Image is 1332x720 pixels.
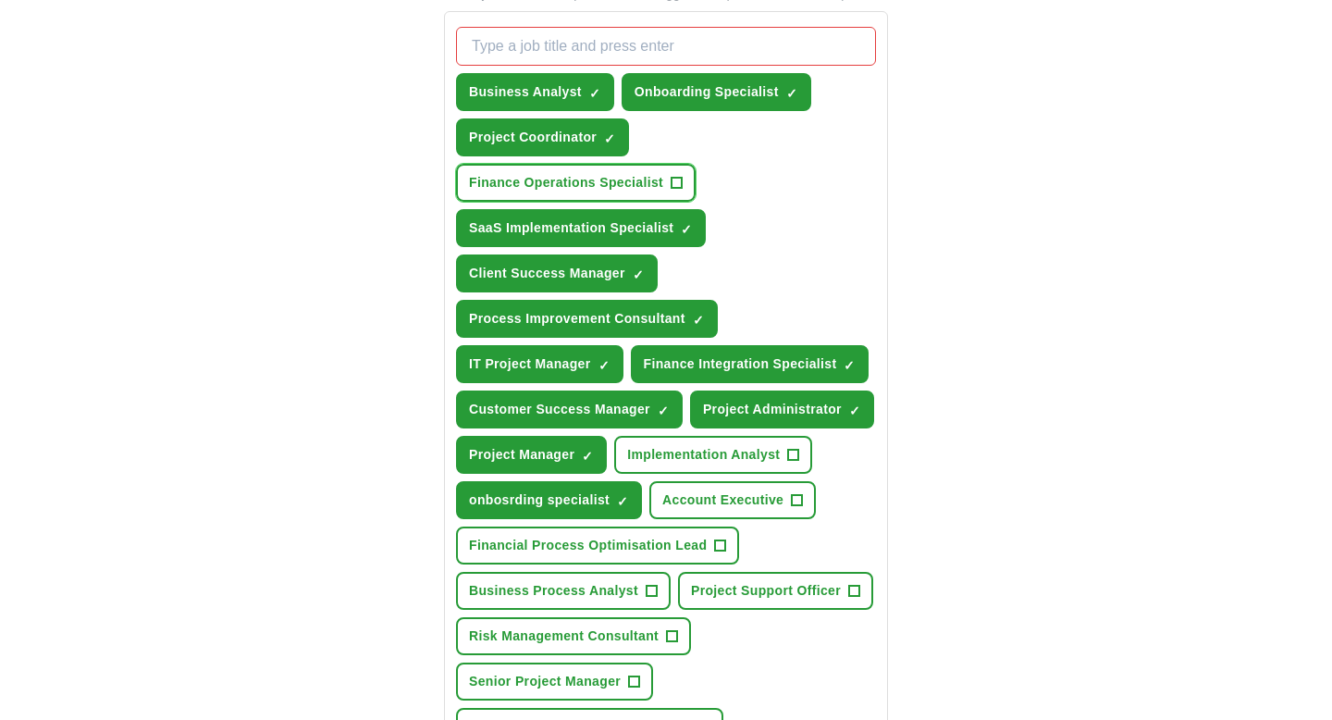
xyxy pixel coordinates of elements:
span: Finance Operations Specialist [469,173,663,192]
span: Onboarding Specialist [635,82,779,102]
button: Project Coordinator✓ [456,118,629,156]
button: Risk Management Consultant [456,617,691,655]
span: Project Support Officer [691,581,841,601]
button: Client Success Manager✓ [456,254,658,292]
button: Business Analyst✓ [456,73,614,111]
button: Project Administrator✓ [690,391,874,428]
button: onbosrding specialist✓ [456,481,642,519]
button: Project Support Officer [678,572,873,610]
span: Account Executive [662,490,783,510]
span: Project Administrator [703,400,842,419]
button: IT Project Manager✓ [456,345,623,383]
button: Account Executive [649,481,816,519]
span: Business Process Analyst [469,581,638,601]
span: ✓ [589,86,600,101]
span: Implementation Analyst [627,445,780,465]
span: SaaS Implementation Specialist [469,218,673,238]
span: ✓ [693,313,704,328]
span: onbosrding specialist [469,490,610,510]
span: Finance Integration Specialist [644,354,837,374]
span: ✓ [604,131,615,146]
span: ✓ [598,358,610,373]
span: Client Success Manager [469,264,625,283]
span: ✓ [617,494,628,509]
span: ✓ [849,403,860,418]
span: Financial Process Optimisation Lead [469,536,707,555]
span: Process Improvement Consultant [469,309,685,329]
input: Type a job title and press enter [456,27,876,66]
button: Onboarding Specialist✓ [622,73,811,111]
button: Senior Project Manager [456,663,653,701]
span: Business Analyst [469,82,582,102]
span: ✓ [582,449,593,464]
button: Process Improvement Consultant✓ [456,300,718,338]
span: ✓ [786,86,797,101]
button: SaaS Implementation Specialist✓ [456,209,706,247]
span: ✓ [844,358,855,373]
span: ✓ [681,222,692,237]
button: Financial Process Optimisation Lead [456,527,739,565]
span: Project Manager [469,445,574,465]
span: Risk Management Consultant [469,627,659,646]
button: Business Process Analyst [456,572,671,610]
button: Finance Operations Specialist [456,164,696,202]
span: IT Project Manager [469,354,591,374]
button: Customer Success Manager✓ [456,391,683,428]
span: ✓ [633,267,644,282]
span: ✓ [658,403,669,418]
button: Project Manager✓ [456,436,607,474]
span: Customer Success Manager [469,400,650,419]
button: Implementation Analyst [614,436,812,474]
span: Project Coordinator [469,128,597,147]
button: Finance Integration Specialist✓ [631,345,869,383]
span: Senior Project Manager [469,672,621,691]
